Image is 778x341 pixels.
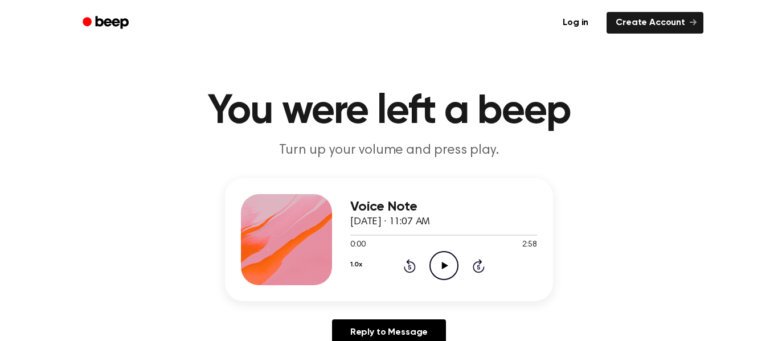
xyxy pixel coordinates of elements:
span: [DATE] · 11:07 AM [350,217,430,227]
a: Beep [75,12,139,34]
h1: You were left a beep [97,91,681,132]
span: 2:58 [522,239,537,251]
a: Create Account [607,12,703,34]
span: 0:00 [350,239,365,251]
p: Turn up your volume and press play. [170,141,608,160]
h3: Voice Note [350,199,537,215]
a: Log in [551,10,600,36]
button: 1.0x [350,255,362,274]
